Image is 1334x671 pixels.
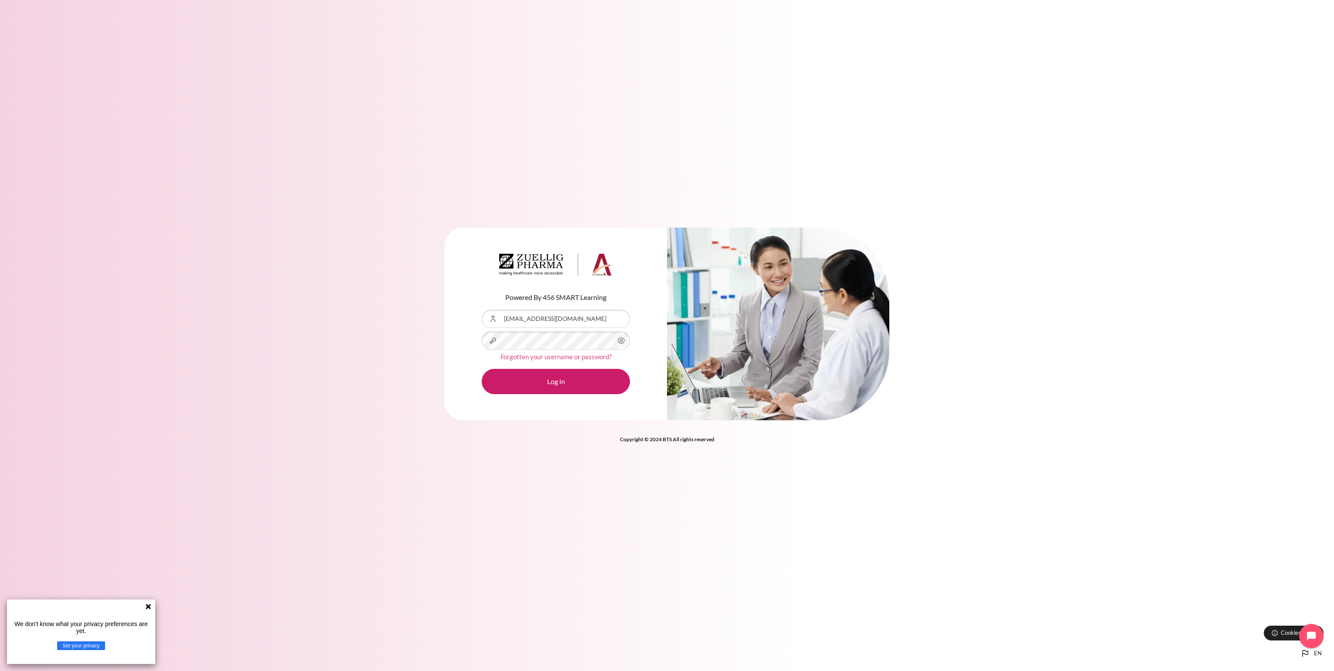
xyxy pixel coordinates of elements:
[482,292,630,303] p: Powered By 456 SMART Learning
[499,254,613,276] img: Architeck
[57,641,105,650] button: Set your privacy
[1297,645,1325,662] button: Languages
[1314,649,1322,658] span: en
[500,353,612,361] a: Forgotten your username or password?
[499,254,613,279] a: Architeck
[1264,626,1324,640] button: Cookies notice
[10,620,152,634] p: We don't know what your privacy preferences are yet.
[482,310,630,328] input: Username or Email Address
[1281,629,1317,637] span: Cookies notice
[482,369,630,394] button: Log in
[620,436,715,443] strong: Copyright © 2024 BTS All rights reserved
